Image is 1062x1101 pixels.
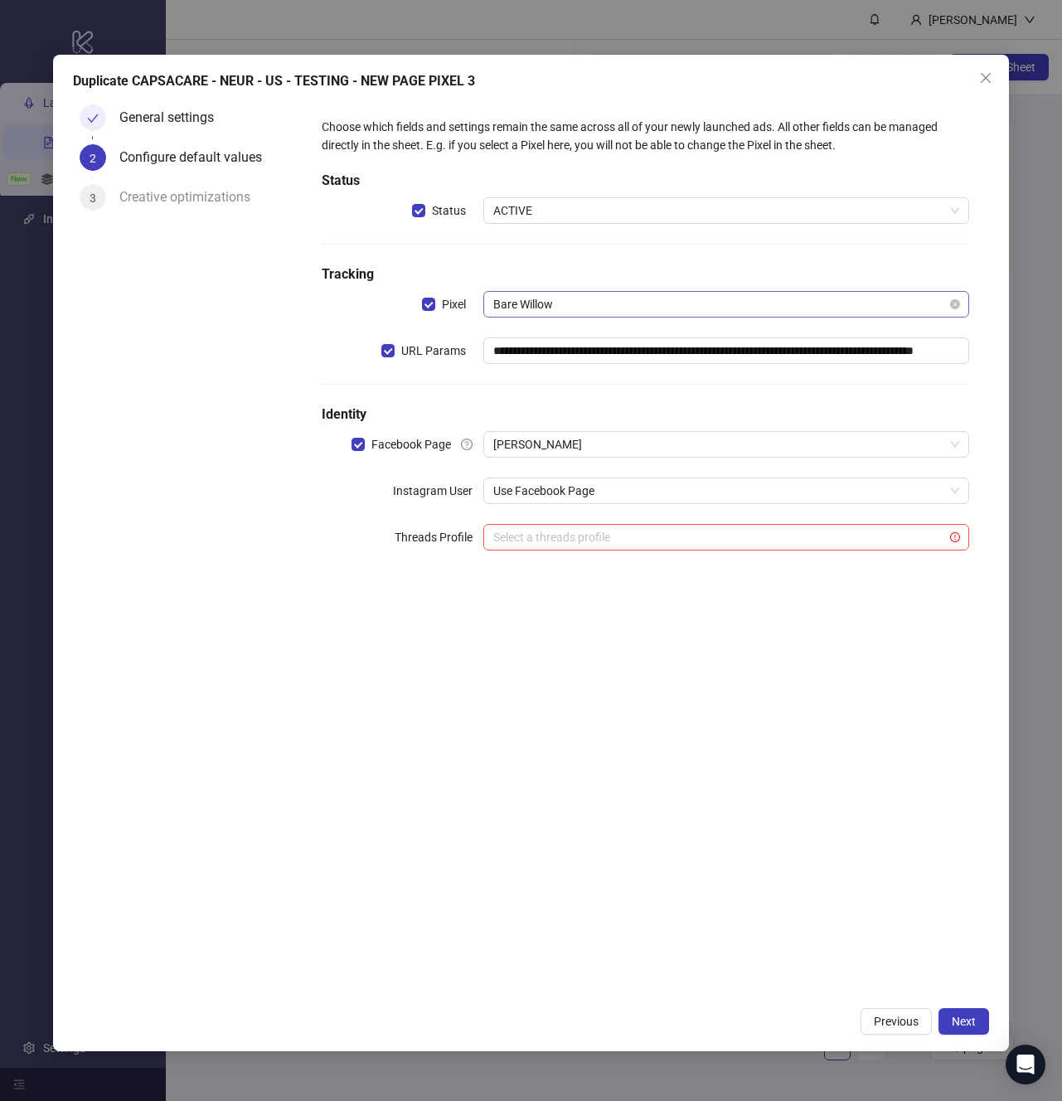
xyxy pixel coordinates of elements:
[393,478,483,504] label: Instagram User
[493,432,959,457] span: Mandy Williams
[950,532,960,542] span: exclamation-circle
[938,1008,989,1035] button: Next
[874,1015,919,1028] span: Previous
[395,524,483,550] label: Threads Profile
[425,201,473,220] span: Status
[979,71,992,85] span: close
[435,295,473,313] span: Pixel
[73,71,989,91] div: Duplicate CAPSACARE - NEUR - US - TESTING - NEW PAGE PIXEL 3
[322,405,969,424] h5: Identity
[87,113,99,124] span: check
[952,1015,976,1028] span: Next
[322,264,969,284] h5: Tracking
[493,292,959,317] span: Bare Willow
[119,144,275,171] div: Configure default values
[365,435,458,453] span: Facebook Page
[119,184,264,211] div: Creative optimizations
[861,1008,932,1035] button: Previous
[322,118,969,154] div: Choose which fields and settings remain the same across all of your newly launched ads. All other...
[972,65,999,91] button: Close
[395,342,473,360] span: URL Params
[461,439,473,450] span: question-circle
[90,152,96,165] span: 2
[950,299,960,309] span: close-circle
[493,478,959,503] span: Use Facebook Page
[119,104,227,131] div: General settings
[1006,1045,1045,1084] div: Open Intercom Messenger
[493,198,959,223] span: ACTIVE
[322,171,969,191] h5: Status
[90,192,96,205] span: 3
